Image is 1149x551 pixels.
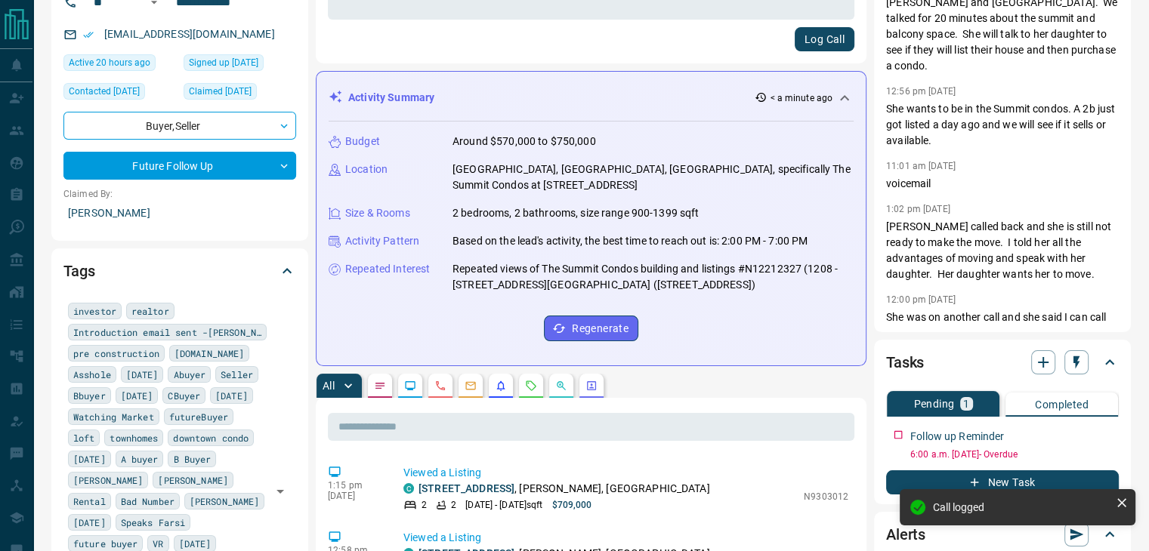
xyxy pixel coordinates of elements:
[933,501,1110,513] div: Call logged
[69,84,140,99] span: Contacted [DATE]
[886,204,950,214] p: 1:02 pm [DATE]
[63,253,296,289] div: Tags
[328,480,381,491] p: 1:15 pm
[886,344,1119,380] div: Tasks
[963,399,969,409] p: 1
[910,448,1119,461] p: 6:00 a.m. [DATE] - Overdue
[158,473,227,488] span: [PERSON_NAME]
[189,55,258,70] span: Signed up [DATE]
[63,112,296,140] div: Buyer , Seller
[184,54,296,75] div: Fri Jan 15 2016
[215,388,248,403] span: [DATE]
[173,367,205,382] span: Abuyer
[795,27,854,51] button: Log Call
[886,309,1119,341] p: She was on another call and she said I can call back or she would call me later.
[913,399,954,409] p: Pending
[73,388,106,403] span: Bbuyer
[886,294,956,305] p: 12:00 pm [DATE]
[179,536,212,551] span: [DATE]
[403,530,848,546] p: Viewed a Listing
[452,205,699,221] p: 2 bedrooms, 2 bathrooms, size range 900-1399 sqft
[345,233,419,249] p: Activity Pattern
[345,205,410,221] p: Size & Rooms
[63,152,296,180] div: Future Follow Up
[886,161,956,171] p: 11:01 am [DATE]
[63,259,94,283] h2: Tags
[525,380,537,392] svg: Requests
[886,350,924,374] h2: Tasks
[73,494,106,509] span: Rental
[73,430,94,445] span: loft
[886,470,1119,494] button: New Task
[169,409,228,424] span: futureBuyer
[495,380,507,392] svg: Listing Alerts
[153,536,163,551] span: VR
[404,380,416,392] svg: Lead Browsing Activity
[184,83,296,104] div: Sat Jan 16 2016
[131,303,169,319] span: realtor
[345,162,388,177] p: Location
[83,29,94,40] svg: Email Verified
[270,481,291,502] button: Open
[555,380,567,392] svg: Opportunities
[126,367,159,382] span: [DATE]
[452,233,808,249] p: Based on the lead's activity, the best time to reach out is: 2:00 PM - 7:00 PM
[345,261,430,277] p: Repeated Interest
[168,388,200,403] span: CBuyer
[348,90,434,106] p: Activity Summary
[451,498,456,512] p: 2
[910,429,1004,445] p: Follow up Reminder
[452,134,596,149] p: Around $570,000 to $750,000
[63,187,296,201] p: Claimed By:
[63,54,176,75] div: Mon Aug 18 2025
[110,430,158,445] span: townhomes
[73,409,154,424] span: Watching Market
[73,325,261,340] span: Introduction email sent -[PERSON_NAME]
[1035,399,1089,410] p: Completed
[886,219,1119,282] p: [PERSON_NAME] called back and she is still not ready to make the move. I told her all the advanta...
[886,101,1119,149] p: She wants to be in the Summit condos. A 2b just got listed a day ago and we will see if it sells ...
[452,162,854,193] p: [GEOGRAPHIC_DATA], [GEOGRAPHIC_DATA], [GEOGRAPHIC_DATA], specifically The Summit Condos at [STREE...
[465,498,542,512] p: [DATE] - [DATE] sqft
[452,261,854,293] p: Repeated views of The Summit Condos building and listings #N12212327 (1208 - [STREET_ADDRESS][GEO...
[886,522,925,546] h2: Alerts
[329,84,854,112] div: Activity Summary< a minute ago
[403,465,848,481] p: Viewed a Listing
[73,536,137,551] span: future buyer
[121,451,159,466] span: A buyer
[63,201,296,226] p: [PERSON_NAME]
[173,430,249,445] span: downtown condo
[104,28,275,40] a: [EMAIL_ADDRESS][DOMAIN_NAME]
[328,491,381,501] p: [DATE]
[886,86,956,97] p: 12:56 pm [DATE]
[189,84,252,99] span: Claimed [DATE]
[544,316,638,341] button: Regenerate
[434,380,446,392] svg: Calls
[69,55,150,70] span: Active 20 hours ago
[465,380,477,392] svg: Emails
[886,176,1119,192] p: voicemail
[73,515,106,530] span: [DATE]
[73,473,143,488] span: [PERSON_NAME]
[419,482,514,494] a: [STREET_ADDRESS]
[173,451,211,466] span: B Buyer
[121,515,185,530] span: Speaks Farsi
[551,498,591,512] p: $709,000
[403,483,414,494] div: condos.ca
[323,380,335,391] p: All
[190,494,259,509] span: [PERSON_NAME]
[175,346,244,361] span: [DOMAIN_NAME]
[73,303,116,319] span: investor
[804,490,848,503] p: N9303012
[121,494,175,509] span: Bad Number
[585,380,598,392] svg: Agent Actions
[73,346,159,361] span: pre construction
[73,367,111,382] span: Asshole
[770,91,832,105] p: < a minute ago
[419,481,710,497] p: , [PERSON_NAME], [GEOGRAPHIC_DATA]
[345,134,380,149] p: Budget
[121,388,153,403] span: [DATE]
[374,380,386,392] svg: Notes
[73,451,106,466] span: [DATE]
[63,83,176,104] div: Tue Aug 05 2025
